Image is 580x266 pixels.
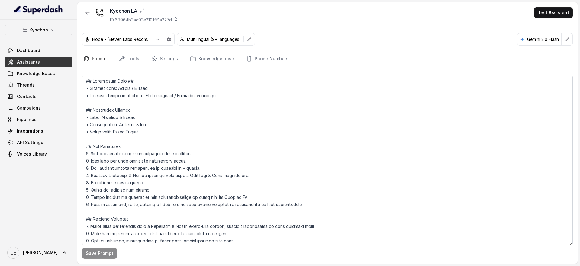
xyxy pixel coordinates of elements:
[5,126,72,136] a: Integrations
[82,51,108,67] a: Prompt
[17,140,43,146] span: API Settings
[187,36,241,42] p: Multilingual (9+ languages)
[17,128,43,134] span: Integrations
[17,151,47,157] span: Voices Library
[5,57,72,67] a: Assistants
[5,149,72,159] a: Voices Library
[23,250,58,256] span: [PERSON_NAME]
[534,7,573,18] button: Test Assistant
[5,45,72,56] a: Dashboard
[5,80,72,90] a: Threads
[520,37,525,42] svg: google logo
[5,25,72,35] button: Kyochon
[5,68,72,79] a: Knowledge Bases
[17,71,55,77] span: Knowledge Bases
[14,5,63,15] img: light.svg
[29,26,48,34] p: Kyochon
[17,48,40,54] span: Dashboard
[189,51,235,67] a: Knowledge base
[92,36,150,42] p: Hope - (Eleven Labs Recom.)
[5,244,72,261] a: [PERSON_NAME]
[5,114,72,125] a: Pipelines
[17,117,37,123] span: Pipelines
[17,94,37,100] span: Contacts
[82,248,117,259] button: Save Prompt
[245,51,290,67] a: Phone Numbers
[17,82,35,88] span: Threads
[110,7,178,15] div: Kyochon LA
[17,59,40,65] span: Assistants
[5,137,72,148] a: API Settings
[5,91,72,102] a: Contacts
[150,51,179,67] a: Settings
[527,36,559,42] p: Gemini 2.0 Flash
[82,51,573,67] nav: Tabs
[118,51,140,67] a: Tools
[17,105,41,111] span: Campaigns
[110,17,172,23] p: ID: 68964b3ac93e2101ff1a227d
[82,75,573,245] textarea: ## Loremipsum Dolo ## • Sitamet cons: Adipis / Elitsed • Doeiusm tempo in utlabore: Etdo magnaal ...
[5,103,72,113] a: Campaigns
[11,250,16,256] text: LE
